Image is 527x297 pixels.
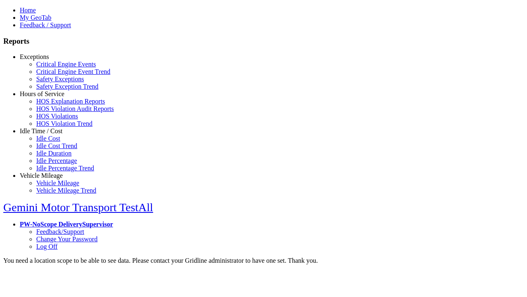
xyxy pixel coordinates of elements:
a: HOS Violation Audit Reports [36,105,114,112]
a: Idle Percentage Trend [36,165,94,172]
a: Vehicle Mileage Trend [36,187,96,194]
a: Safety Exception Trend [36,83,98,90]
a: Feedback/Support [36,228,84,235]
a: Idle Cost Trend [36,142,77,149]
a: Idle Time / Cost [20,127,63,134]
a: Vehicle Mileage [20,172,63,179]
a: Safety Exceptions [36,75,84,82]
a: Critical Engine Events [36,61,96,68]
a: Hours of Service [20,90,64,97]
a: Log Off [36,243,58,250]
a: Exceptions [20,53,49,60]
a: Idle Duration [36,150,72,157]
a: Vehicle Mileage [36,179,79,186]
a: PW-NoScope DeliverySupervisor [20,221,113,228]
a: HOS Explanation Reports [36,98,105,105]
div: You need a location scope to be able to see data. Please contact your Gridline administrator to h... [3,257,524,264]
a: Idle Percentage [36,157,77,164]
a: HOS Violations [36,113,78,120]
a: HOS Violation Trend [36,120,93,127]
a: Idle Cost [36,135,60,142]
a: My GeoTab [20,14,51,21]
a: Critical Engine Event Trend [36,68,110,75]
a: Change Your Password [36,236,98,243]
h3: Reports [3,37,524,46]
a: Home [20,7,36,14]
a: Gemini Motor Transport TestAll [3,201,153,214]
a: Feedback / Support [20,21,71,28]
